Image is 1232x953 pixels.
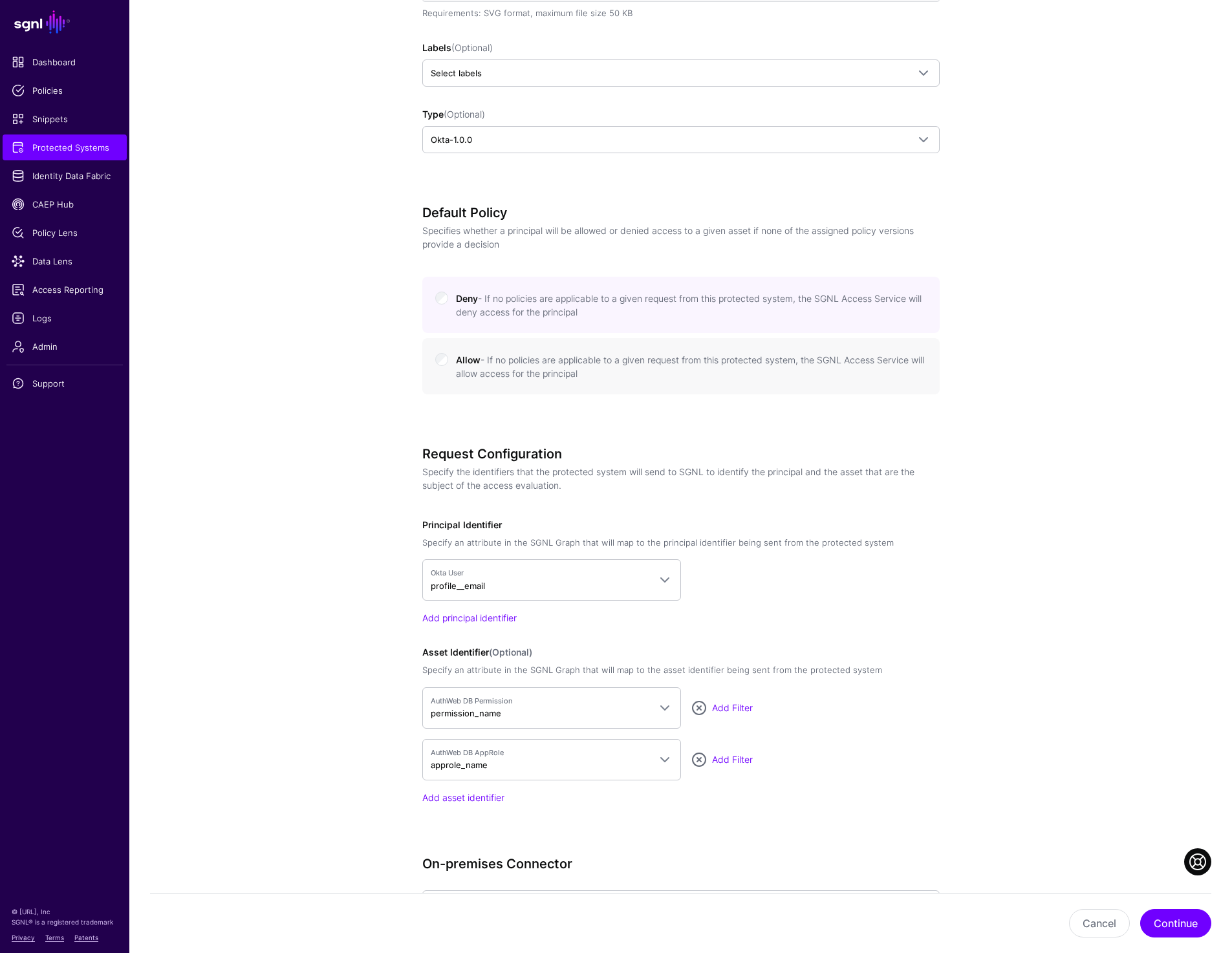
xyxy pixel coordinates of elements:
[12,340,118,353] span: Admin
[451,42,493,53] span: (Optional)
[12,255,118,268] span: Data Lens
[431,760,488,770] span: approle_name
[12,112,118,125] span: Snippets
[12,226,118,239] span: Policy Lens
[45,934,64,941] a: Terms
[12,84,118,97] span: Policies
[431,68,482,78] span: Select labels
[422,518,502,531] label: Principal Identifier
[3,220,127,246] a: Policy Lens
[431,747,649,758] span: AuthWeb DB AppRole
[422,41,493,54] label: Labels
[3,49,127,75] a: Dashboard
[3,106,127,132] a: Snippets
[3,277,127,303] a: Access Reporting
[12,141,118,154] span: Protected Systems
[422,664,940,677] div: Specify an attribute in the SGNL Graph that will map to the asset identifier being sent from the ...
[3,78,127,103] a: Policies
[456,354,924,379] span: Allow
[12,56,118,69] span: Dashboard
[74,934,98,941] a: Patents
[1069,909,1130,937] button: Cancel
[422,612,517,623] a: Add principal identifier
[431,581,485,591] span: profile__email
[456,293,922,317] span: Deny
[1140,909,1211,937] button: Continue
[456,293,922,317] small: - If no policies are applicable to a given request from this protected system, the SGNL Access Se...
[3,191,127,217] a: CAEP Hub
[431,708,501,718] span: permission_name
[3,163,127,189] a: Identity Data Fabric
[12,934,35,941] a: Privacy
[422,856,929,872] h3: On-premises Connector
[422,205,929,220] h3: Default Policy
[422,465,929,492] p: Specify the identifiers that the protected system will send to SGNL to identify the principal and...
[422,446,929,462] h3: Request Configuration
[422,224,929,251] p: Specifies whether a principal will be allowed or denied access to a given asset if none of the as...
[12,377,118,390] span: Support
[422,792,504,803] a: Add asset identifier
[431,568,649,579] span: Okta User
[422,537,940,550] div: Specify an attribute in the SGNL Graph that will map to the principal identifier being sent from ...
[489,647,532,658] span: (Optional)
[12,312,118,325] span: Logs
[431,134,472,145] span: Okta-1.0.0
[12,917,118,927] p: SGNL® is a registered trademark
[444,109,485,120] span: (Optional)
[3,305,127,331] a: Logs
[3,248,127,274] a: Data Lens
[3,334,127,359] a: Admin
[422,107,485,121] label: Type
[712,702,753,713] a: Add Filter
[8,8,122,36] a: SGNL
[3,134,127,160] a: Protected Systems
[12,283,118,296] span: Access Reporting
[422,7,940,20] div: Requirements: SVG format, maximum file size 50 KB
[712,754,753,765] a: Add Filter
[12,198,118,211] span: CAEP Hub
[12,169,118,182] span: Identity Data Fabric
[12,906,118,917] p: © [URL], Inc
[456,354,924,379] small: - If no policies are applicable to a given request from this protected system, the SGNL Access Se...
[422,645,532,659] label: Asset Identifier
[431,696,649,707] span: AuthWeb DB Permission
